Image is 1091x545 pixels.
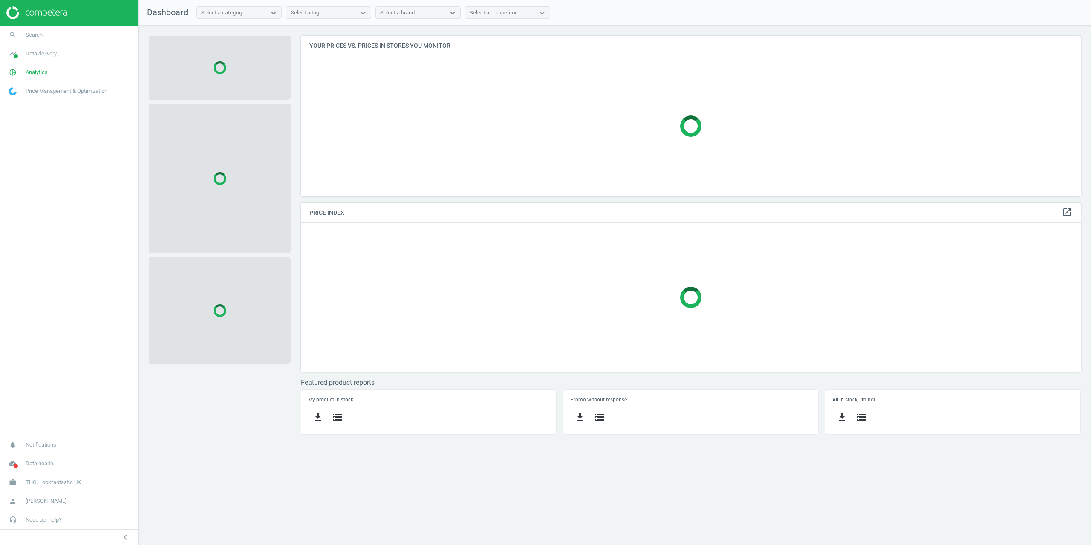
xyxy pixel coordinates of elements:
[26,516,61,524] span: Need our help?
[837,412,847,422] i: get_app
[26,69,48,76] span: Analytics
[328,407,347,427] button: storage
[26,50,57,58] span: Data delivery
[313,412,323,422] i: get_app
[301,203,1081,223] h4: Price Index
[5,46,21,62] i: timeline
[301,378,1081,386] h3: Featured product reports
[5,456,21,472] i: cloud_done
[380,9,415,17] div: Select a brand
[1062,207,1072,217] i: open_in_new
[332,412,343,422] i: storage
[6,6,67,19] img: ajHJNr6hYgQAAAAASUVORK5CYII=
[590,407,609,427] button: storage
[5,27,21,43] i: search
[26,87,107,95] span: Price Management & Optimization
[470,9,517,17] div: Select a competitor
[857,412,867,422] i: storage
[115,532,136,543] button: chevron_left
[852,407,872,427] button: storage
[26,479,81,486] span: THG. Lookfantastic UK
[5,474,21,490] i: work
[26,441,56,449] span: Notifications
[26,497,66,505] span: [PERSON_NAME]
[595,412,605,422] i: storage
[570,397,811,403] h5: Promo without response
[9,87,17,95] img: wGWNvw8QSZomAAAAABJRU5ErkJggg==
[832,397,1073,403] h5: All in stock, i'm not
[5,437,21,453] i: notifications
[201,9,243,17] div: Select a category
[26,31,43,39] span: Search
[147,7,188,17] span: Dashboard
[5,512,21,528] i: headset_mic
[1062,207,1072,218] a: open_in_new
[308,407,328,427] button: get_app
[120,532,130,542] i: chevron_left
[26,460,53,467] span: Data health
[832,407,852,427] button: get_app
[5,493,21,509] i: person
[570,407,590,427] button: get_app
[308,397,549,403] h5: My product in stock
[291,9,319,17] div: Select a tag
[575,412,585,422] i: get_app
[5,64,21,81] i: pie_chart_outlined
[301,36,1081,56] h4: Your prices vs. prices in stores you monitor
